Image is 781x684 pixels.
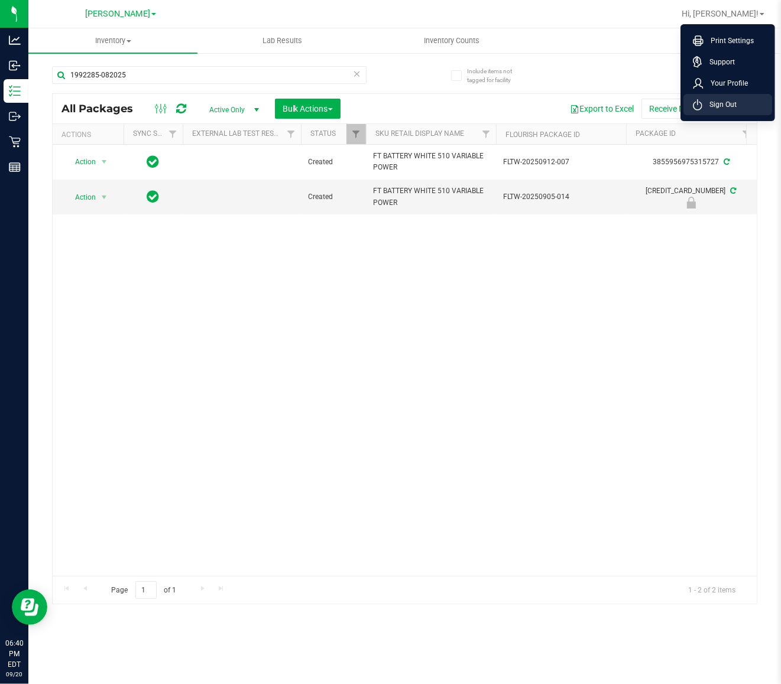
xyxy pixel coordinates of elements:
[408,35,495,46] span: Inventory Counts
[373,151,489,173] span: FT BATTERY WHITE 510 VARIABLE POWER
[281,124,301,144] a: Filter
[624,197,758,209] div: Newly Received
[308,157,359,168] span: Created
[85,9,150,19] span: [PERSON_NAME]
[28,35,197,46] span: Inventory
[9,60,21,71] inline-svg: Inbound
[61,131,119,139] div: Actions
[702,99,737,110] span: Sign Out
[722,158,730,166] span: Sync from Compliance System
[729,187,737,195] span: Sync from Compliance System
[247,35,318,46] span: Lab Results
[562,99,641,119] button: Export to Excel
[135,581,157,600] input: 1
[9,85,21,97] inline-svg: Inventory
[308,191,359,203] span: Created
[503,157,619,168] span: FLTW-20250912-007
[9,161,21,173] inline-svg: Reports
[505,131,580,139] a: Flourish Package ID
[163,124,183,144] a: Filter
[275,99,341,119] button: Bulk Actions
[192,129,285,138] a: External Lab Test Result
[12,589,47,625] iframe: Resource center
[97,154,112,170] span: select
[97,189,112,206] span: select
[52,66,367,84] input: Search Package ID, Item Name, SKU, Lot or Part Number...
[693,56,767,68] a: Support
[367,28,536,53] a: Inventory Counts
[28,28,197,53] a: Inventory
[9,34,21,46] inline-svg: Analytics
[64,154,96,170] span: Action
[9,110,21,122] inline-svg: Outbound
[737,124,756,144] a: Filter
[353,66,361,82] span: Clear
[9,136,21,148] inline-svg: Retail
[704,77,748,89] span: Your Profile
[61,102,145,115] span: All Packages
[64,189,96,206] span: Action
[133,129,179,138] a: Sync Status
[5,670,23,679] p: 09/20
[636,129,676,138] a: Package ID
[375,129,464,138] a: SKU Retail Display Name
[147,188,160,205] span: In Sync
[5,638,23,670] p: 06:40 PM EDT
[197,28,367,53] a: Lab Results
[346,124,366,144] a: Filter
[624,157,758,168] div: 3855956975315727
[477,124,496,144] a: Filter
[373,185,489,208] span: FT BATTERY WHITE 510 VARIABLE POWER
[503,191,619,203] span: FLTW-20250905-014
[704,35,754,47] span: Print Settings
[682,9,759,18] span: Hi, [PERSON_NAME]!
[641,99,739,119] button: Receive Non-Cannabis
[683,94,772,115] li: Sign Out
[310,129,336,138] a: Status
[679,581,745,599] span: 1 - 2 of 2 items
[624,185,758,209] div: [CREDIT_CARD_NUMBER]
[147,154,160,170] span: In Sync
[467,67,526,84] span: Include items not tagged for facility
[283,104,333,113] span: Bulk Actions
[101,581,186,600] span: Page of 1
[702,56,735,68] span: Support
